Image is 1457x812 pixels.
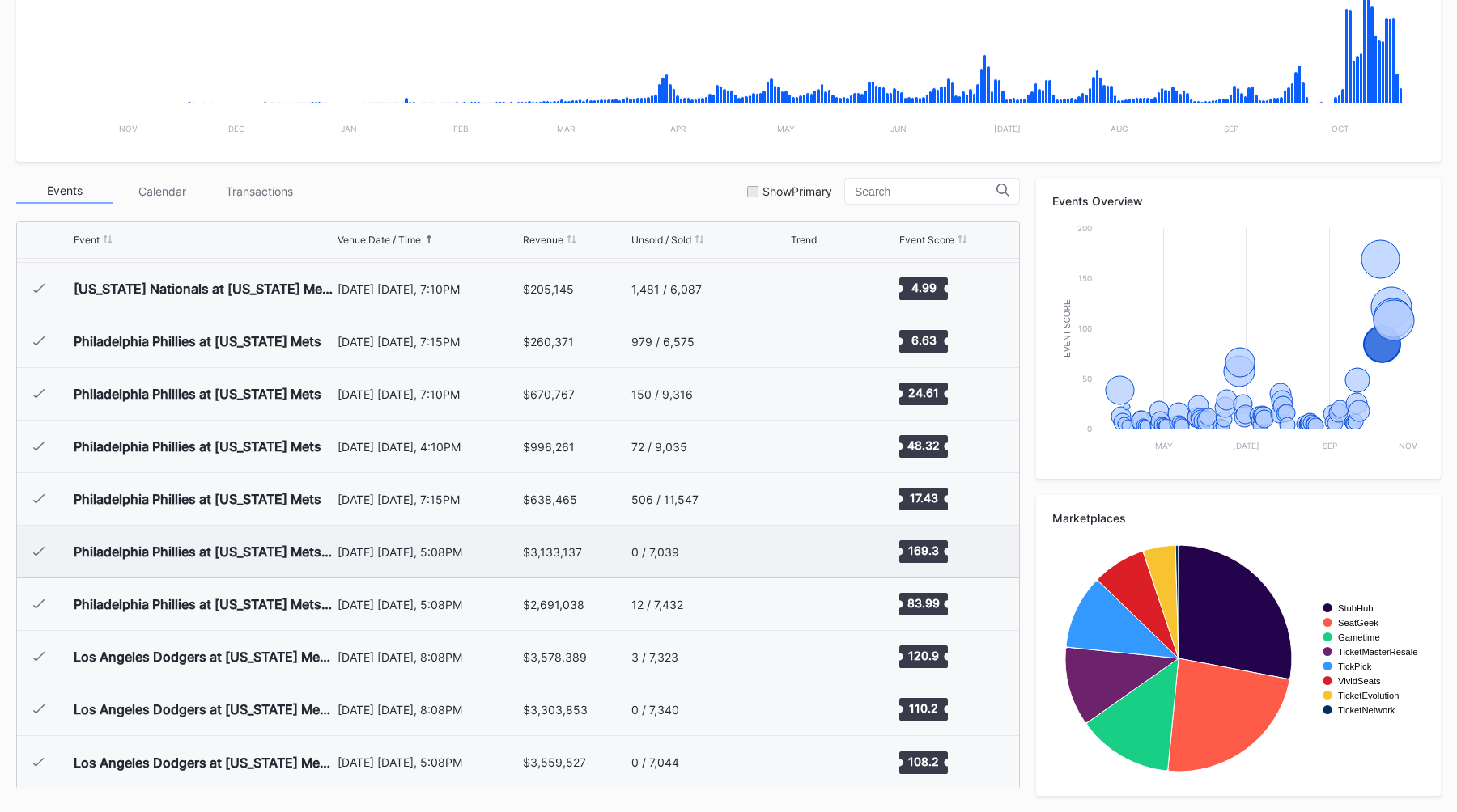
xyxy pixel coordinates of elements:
[1338,676,1381,686] text: VividSeats
[74,234,100,246] div: Event
[523,440,575,454] div: $996,261
[908,754,939,768] text: 108.2
[791,479,839,519] svg: Chart title
[631,598,683,611] div: 12 / 7,432
[1052,194,1425,208] div: Events Overview
[74,281,333,297] div: [US_STATE] Nationals at [US_STATE] Mets (Mets Reversible Hoodie Giveaway)
[631,387,693,401] div: 150 / 9,316
[911,333,936,347] text: 6.63
[1077,223,1092,233] text: 200
[1052,511,1425,525] div: Marketplaces
[16,179,113,204] div: Events
[338,493,520,506] div: [DATE] [DATE], 7:15PM
[762,184,832,198] div: Show Primary
[338,234,421,246] div: Venue Date / Time
[338,387,520,401] div: [DATE] [DATE], 7:10PM
[74,333,321,349] div: Philadelphia Phillies at [US_STATE] Mets
[1224,124,1238,133] text: Sep
[338,440,520,454] div: [DATE] [DATE], 4:10PM
[631,234,691,246] div: Unsold / Sold
[1338,603,1374,613] text: StubHub
[523,545,582,559] div: $3,133,137
[631,335,695,349] div: 979 / 6,575
[631,703,679,717] div: 0 / 7,340
[74,596,333,612] div: Philadelphia Phillies at [US_STATE] Mets (NLDS Game 4, [US_STATE] Home Game 2)
[899,234,954,246] div: Event Score
[909,701,938,715] text: 110.2
[791,689,839,730] svg: Chart title
[791,742,839,783] svg: Chart title
[1233,441,1259,450] text: [DATE]
[341,124,357,133] text: Jan
[1338,632,1380,642] text: Gametime
[1063,299,1072,357] text: Event Score
[791,269,839,309] svg: Chart title
[1078,273,1092,283] text: 150
[1052,220,1425,463] svg: Chart title
[338,755,520,769] div: [DATE] [DATE], 5:08PM
[74,491,321,507] div: Philadelphia Phillies at [US_STATE] Mets
[1399,441,1417,450] text: Nov
[210,179,308,204] div: Transactions
[523,493,577,506] div: $638,465
[523,335,574,349] div: $260,371
[523,598,584,611] div: $2,691,038
[1078,324,1092,333] text: 100
[791,321,839,362] svg: Chart title
[908,543,939,557] text: 169.3
[557,124,576,133] text: Mar
[453,124,469,133] text: Feb
[1338,691,1399,700] text: TicketEvolution
[791,426,839,467] svg: Chart title
[338,598,520,611] div: [DATE] [DATE], 5:08PM
[119,124,138,133] text: Nov
[74,755,333,771] div: Los Angeles Dodgers at [US_STATE] Mets (NLCS Game 5, [US_STATE] Home Game 3)
[631,493,699,506] div: 506 / 11,547
[1338,647,1417,657] text: TicketMasterResale
[631,440,687,454] div: 72 / 9,035
[1338,705,1395,715] text: TicketNetwork
[1338,618,1378,628] text: SeatGeek
[338,703,520,717] div: [DATE] [DATE], 8:08PM
[1082,374,1092,383] text: 50
[1338,662,1372,671] text: TickPick
[855,185,996,198] input: Search
[631,282,702,296] div: 1,481 / 6,087
[791,374,839,414] svg: Chart title
[1052,537,1425,780] svg: Chart title
[994,124,1021,133] text: [DATE]
[1087,424,1092,433] text: 0
[907,596,940,610] text: 83.99
[113,179,210,204] div: Calendar
[338,335,520,349] div: [DATE] [DATE], 7:15PM
[1323,441,1337,450] text: Sep
[523,703,588,717] div: $3,303,853
[1111,124,1128,133] text: Aug
[523,755,586,769] div: $3,559,527
[670,124,686,133] text: Apr
[791,234,817,246] div: Trend
[74,701,333,717] div: Los Angeles Dodgers at [US_STATE] Mets (NLCS Game 4, [US_STATE] Home Game 2)
[1332,124,1349,133] text: Oct
[523,650,587,664] div: $3,578,389
[338,282,520,296] div: [DATE] [DATE], 7:10PM
[523,387,575,401] div: $670,767
[631,545,679,559] div: 0 / 7,039
[74,438,321,455] div: Philadelphia Phillies at [US_STATE] Mets
[908,386,939,400] text: 24.61
[1155,441,1173,450] text: May
[911,281,936,294] text: 4.99
[523,282,574,296] div: $205,145
[74,649,333,665] div: Los Angeles Dodgers at [US_STATE] Mets (NLCS Game 3, [US_STATE] Home Game 1)
[909,491,937,505] text: 17.43
[777,124,795,133] text: May
[631,755,679,769] div: 0 / 7,044
[908,649,939,662] text: 120.9
[338,650,520,664] div: [DATE] [DATE], 8:08PM
[791,636,839,677] svg: Chart title
[907,438,940,452] text: 48.32
[74,386,321,402] div: Philadelphia Phillies at [US_STATE] Mets
[228,124,244,133] text: Dec
[338,545,520,559] div: [DATE] [DATE], 5:08PM
[631,650,678,664] div: 3 / 7,323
